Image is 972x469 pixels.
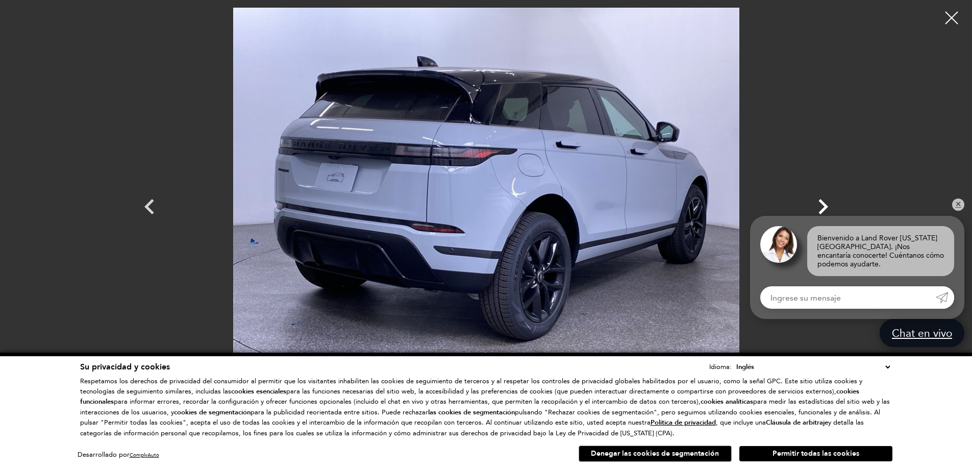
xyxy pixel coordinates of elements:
font: cookies de segmentación [174,408,251,417]
a: Chat en vivo [880,319,964,347]
font: cookies esenciales [231,387,286,396]
font: Cláusula de arbitraje [766,418,828,427]
font: para las funciones necesarias del sitio web, la accesibilidad y las preferencias de cookies (que ... [286,387,836,395]
font: Bienvenido a Land Rover [US_STATE][GEOGRAPHIC_DATA]. ¡Nos encantaría conocerte! Cuéntanos cómo po... [817,234,944,268]
font: Política de privacidad [651,418,716,427]
div: Próximo [808,186,838,232]
font: para informar errores, recordar la configuración y ofrecer funciones opcionales (incluido el chat... [114,398,701,405]
font: Respetamos los derechos de privacidad del consumidor al permitir que los visitantes inhabiliten l... [80,377,862,395]
font: cookies analíticas [701,397,753,406]
input: Ingrese su mensaje [760,286,936,309]
select: Seleccionar idioma [734,361,892,373]
font: para medir las estadísticas del sitio web y las interacciones de los usuarios, y [80,398,890,416]
button: Permitir todas las cookies [739,446,892,461]
font: Permitir todas las cookies [772,449,859,458]
font: Desarrollado por [78,451,130,458]
font: Denegar las cookies de segmentación [591,449,719,458]
span: Chat en vivo [887,326,957,340]
a: Entregar [936,286,954,309]
font: para la publicidad reorientada entre sitios. Puede rechazar [251,408,428,416]
font: Idioma: [709,363,732,371]
font: Su privacidad y cookies [80,361,170,373]
img: Foto de perfil del agente [760,226,797,263]
a: ComplyAuto [130,452,159,458]
font: y detalla las categorías de información personal que recopilamos, los fines para los cuales se ut... [80,418,864,437]
font: las cookies de segmentación [428,408,515,417]
font: Chat en vivo [892,327,952,339]
img: Nuevo Land Rover S gris Arroios 2025, imagen 13 [180,8,792,387]
button: Denegar las cookies de segmentación [579,446,732,462]
div: Anterior [134,186,165,232]
font: , que incluye una [716,418,766,426]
